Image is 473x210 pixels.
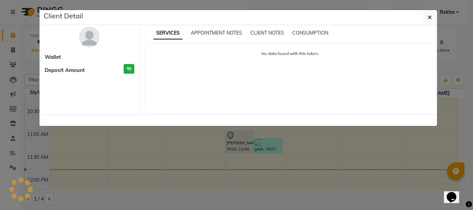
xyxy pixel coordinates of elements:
span: Deposit Amount [45,66,85,74]
span: Wallet [45,53,61,61]
span: SERVICES [153,27,182,39]
iframe: chat widget [444,182,466,203]
h3: ₹0 [124,64,134,74]
span: CLIENT NOTES [250,30,284,36]
span: APPOINTMENT NOTES [191,30,242,36]
img: avatar [79,27,100,47]
span: CONSUMPTION [292,30,328,36]
h5: Client Detail [44,11,83,21]
p: No data found with this token. [152,51,429,57]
